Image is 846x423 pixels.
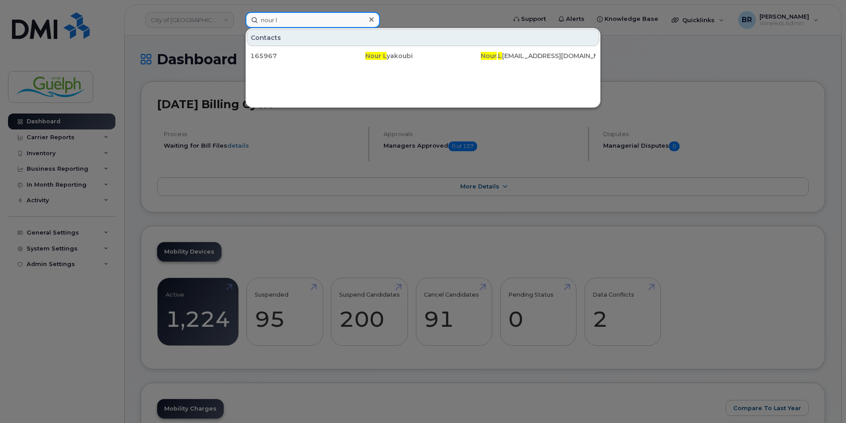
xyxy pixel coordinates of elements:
[247,48,599,64] a: 165967Nour LyakoubiNour.L[EMAIL_ADDRESS][DOMAIN_NAME]
[250,51,365,60] div: 165967
[365,51,480,60] div: yakoubi
[365,52,387,60] span: Nour L
[481,51,596,60] div: . [EMAIL_ADDRESS][DOMAIN_NAME]
[247,29,599,46] div: Contacts
[481,52,497,60] span: Nour
[498,52,502,60] span: L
